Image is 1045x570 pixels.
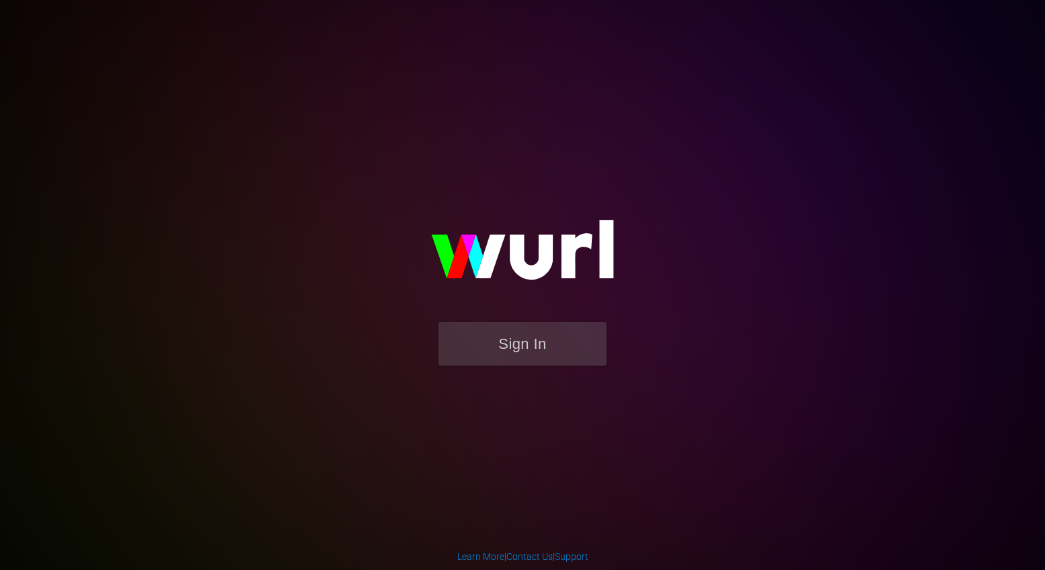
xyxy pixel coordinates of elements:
[438,322,607,366] button: Sign In
[506,551,553,562] a: Contact Us
[457,551,504,562] a: Learn More
[555,551,588,562] a: Support
[388,191,657,321] img: wurl-logo-on-black-223613ac3d8ba8fe6dc639794a292ebdb59501304c7dfd60c99c58986ef67473.svg
[457,550,588,563] div: | |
